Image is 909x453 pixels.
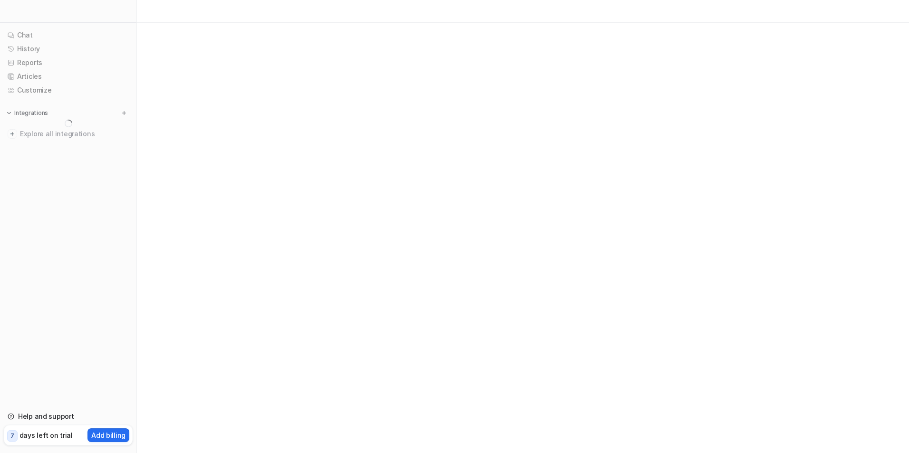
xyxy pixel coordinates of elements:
[4,42,133,56] a: History
[20,126,129,142] span: Explore all integrations
[4,56,133,69] a: Reports
[4,28,133,42] a: Chat
[19,430,73,440] p: days left on trial
[4,410,133,423] a: Help and support
[10,432,14,440] p: 7
[121,110,127,116] img: menu_add.svg
[91,430,126,440] p: Add billing
[4,127,133,141] a: Explore all integrations
[87,428,129,442] button: Add billing
[4,84,133,97] a: Customize
[6,110,12,116] img: expand menu
[4,70,133,83] a: Articles
[4,108,51,118] button: Integrations
[8,129,17,139] img: explore all integrations
[14,109,48,117] p: Integrations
